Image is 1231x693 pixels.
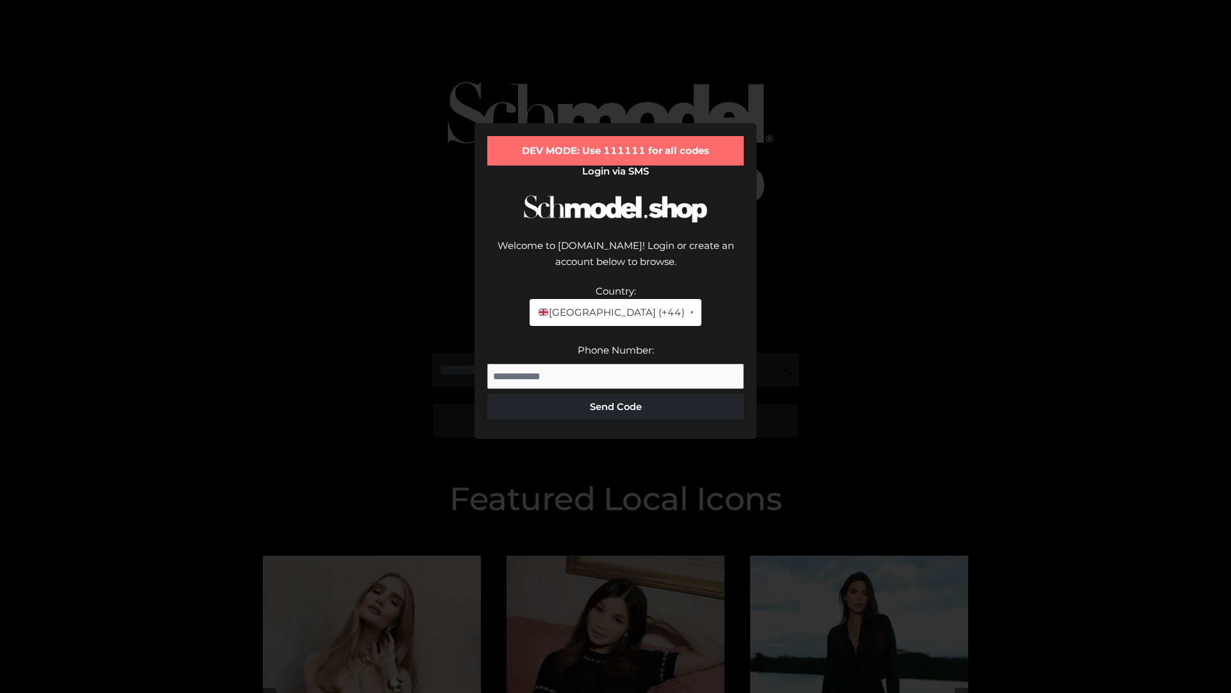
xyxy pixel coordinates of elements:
div: DEV MODE: Use 111111 for all codes [487,136,744,166]
span: [GEOGRAPHIC_DATA] (+44) [537,304,684,321]
img: 🇬🇧 [539,307,548,317]
button: Send Code [487,394,744,420]
label: Phone Number: [578,344,654,356]
div: Welcome to [DOMAIN_NAME]! Login or create an account below to browse. [487,237,744,283]
h2: Login via SMS [487,166,744,177]
label: Country: [596,285,636,297]
img: Schmodel Logo [519,184,712,234]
